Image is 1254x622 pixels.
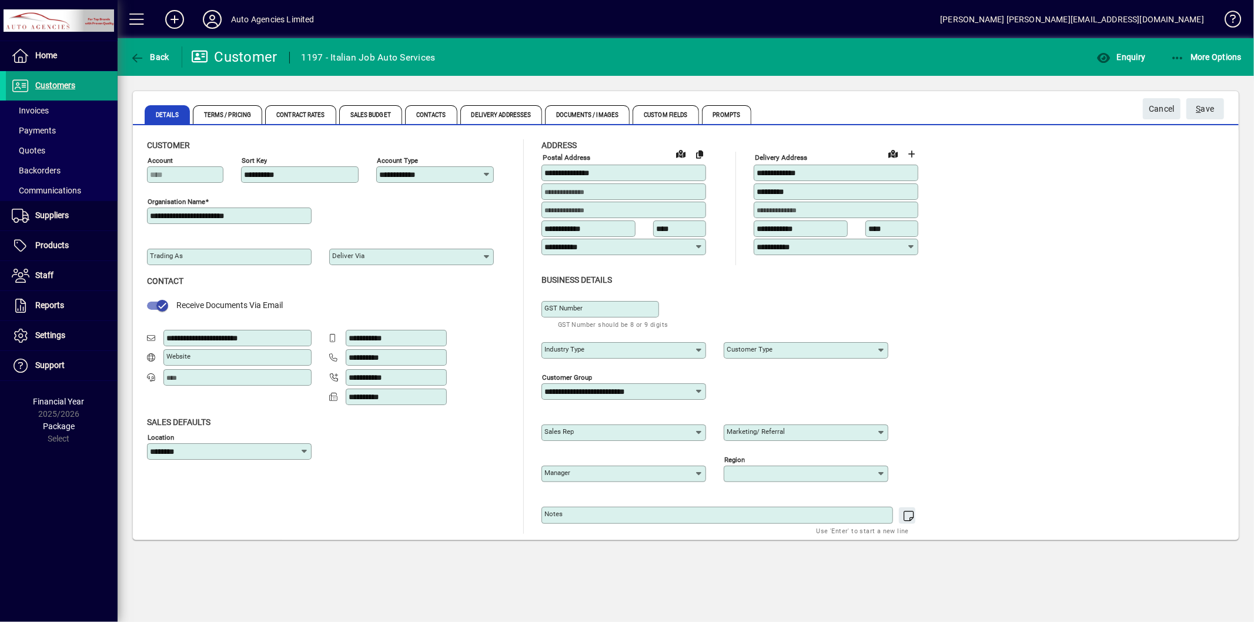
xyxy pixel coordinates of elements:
a: View on map [884,144,902,163]
span: Quotes [12,146,45,155]
mat-label: Customer group [542,373,592,381]
a: Backorders [6,160,118,180]
span: Details [145,105,190,124]
div: 1197 - Italian Job Auto Services [302,48,436,67]
mat-label: Location [148,433,174,441]
a: Knowledge Base [1216,2,1239,41]
button: Cancel [1143,98,1181,119]
button: Choose address [902,145,921,163]
a: Payments [6,121,118,141]
a: Suppliers [6,201,118,230]
span: Contract Rates [265,105,336,124]
span: Package [43,422,75,431]
mat-label: Industry type [544,345,584,353]
span: Sales defaults [147,417,210,427]
button: Profile [193,9,231,30]
span: Delivery Addresses [460,105,543,124]
span: Reports [35,300,64,310]
span: Receive Documents Via Email [176,300,283,310]
a: Communications [6,180,118,200]
span: Staff [35,270,53,280]
mat-label: Trading as [150,252,183,260]
span: Settings [35,330,65,340]
span: More Options [1171,52,1242,62]
span: Invoices [12,106,49,115]
mat-label: Customer type [727,345,773,353]
mat-label: Manager [544,469,570,477]
button: Enquiry [1094,46,1148,68]
span: Backorders [12,166,61,175]
span: Payments [12,126,56,135]
span: Communications [12,186,81,195]
mat-label: Account Type [377,156,418,165]
span: Cancel [1149,99,1175,119]
span: Products [35,240,69,250]
div: [PERSON_NAME] [PERSON_NAME][EMAIL_ADDRESS][DOMAIN_NAME] [940,10,1204,29]
a: Quotes [6,141,118,160]
button: Add [156,9,193,30]
mat-label: Sales rep [544,427,574,436]
a: Staff [6,261,118,290]
mat-label: Sort key [242,156,267,165]
mat-label: Organisation name [148,198,205,206]
span: Enquiry [1096,52,1145,62]
span: Customers [35,81,75,90]
a: Products [6,231,118,260]
span: Support [35,360,65,370]
mat-label: GST Number [544,304,583,312]
a: View on map [671,144,690,163]
span: Financial Year [34,397,85,406]
span: Customer [147,141,190,150]
span: Contacts [405,105,457,124]
mat-hint: GST Number should be 8 or 9 digits [558,317,668,331]
span: Address [541,141,577,150]
mat-hint: Use 'Enter' to start a new line [817,524,909,537]
a: Reports [6,291,118,320]
span: Terms / Pricing [193,105,263,124]
mat-label: Account [148,156,173,165]
button: Copy to Delivery address [690,145,709,163]
mat-label: Deliver via [332,252,365,260]
button: Back [127,46,172,68]
span: Documents / Images [545,105,630,124]
mat-label: Marketing/ Referral [727,427,785,436]
a: Settings [6,321,118,350]
app-page-header-button: Back [118,46,182,68]
mat-label: Notes [544,510,563,518]
div: Auto Agencies Limited [231,10,315,29]
a: Support [6,351,118,380]
span: Sales Budget [339,105,402,124]
span: Business details [541,275,612,285]
div: Customer [191,48,277,66]
mat-label: Region [724,455,745,463]
button: More Options [1168,46,1245,68]
a: Home [6,41,118,71]
span: S [1196,104,1201,113]
button: Save [1186,98,1224,119]
span: Suppliers [35,210,69,220]
a: Invoices [6,101,118,121]
span: ave [1196,99,1215,119]
span: Back [130,52,169,62]
span: Contact [147,276,183,286]
span: Prompts [702,105,752,124]
span: Home [35,51,57,60]
span: Custom Fields [633,105,698,124]
mat-label: Website [166,352,190,360]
